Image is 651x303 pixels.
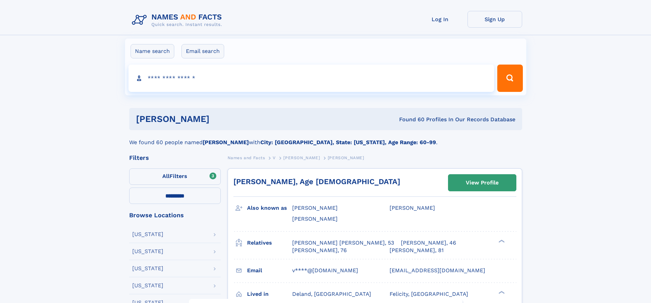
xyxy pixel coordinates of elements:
[203,139,249,146] b: [PERSON_NAME]
[292,216,338,222] span: [PERSON_NAME]
[129,212,221,218] div: Browse Locations
[136,115,304,123] h1: [PERSON_NAME]
[273,155,276,160] span: V
[467,11,522,28] a: Sign Up
[448,175,516,191] a: View Profile
[292,247,347,254] a: [PERSON_NAME], 76
[390,247,444,254] a: [PERSON_NAME], 81
[129,11,228,29] img: Logo Names and Facts
[390,267,485,274] span: [EMAIL_ADDRESS][DOMAIN_NAME]
[247,202,292,214] h3: Also known as
[233,177,400,186] a: [PERSON_NAME], Age [DEMOGRAPHIC_DATA]
[390,205,435,211] span: [PERSON_NAME]
[497,65,523,92] button: Search Button
[131,44,174,58] label: Name search
[328,155,364,160] span: [PERSON_NAME]
[292,291,371,297] span: Deland, [GEOGRAPHIC_DATA]
[129,168,221,185] label: Filters
[162,173,169,179] span: All
[273,153,276,162] a: V
[247,237,292,249] h3: Relatives
[466,175,499,191] div: View Profile
[413,11,467,28] a: Log In
[292,205,338,211] span: [PERSON_NAME]
[132,283,163,288] div: [US_STATE]
[181,44,224,58] label: Email search
[260,139,436,146] b: City: [GEOGRAPHIC_DATA], State: [US_STATE], Age Range: 60-99
[390,291,468,297] span: Felicity, [GEOGRAPHIC_DATA]
[292,239,394,247] a: [PERSON_NAME] [PERSON_NAME], 53
[247,288,292,300] h3: Lived in
[304,116,515,123] div: Found 60 Profiles In Our Records Database
[132,266,163,271] div: [US_STATE]
[401,239,456,247] a: [PERSON_NAME], 46
[129,155,221,161] div: Filters
[128,65,494,92] input: search input
[247,265,292,276] h3: Email
[497,290,505,294] div: ❯
[228,153,265,162] a: Names and Facts
[132,232,163,237] div: [US_STATE]
[132,249,163,254] div: [US_STATE]
[283,153,320,162] a: [PERSON_NAME]
[283,155,320,160] span: [PERSON_NAME]
[129,130,522,147] div: We found 60 people named with .
[497,239,505,243] div: ❯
